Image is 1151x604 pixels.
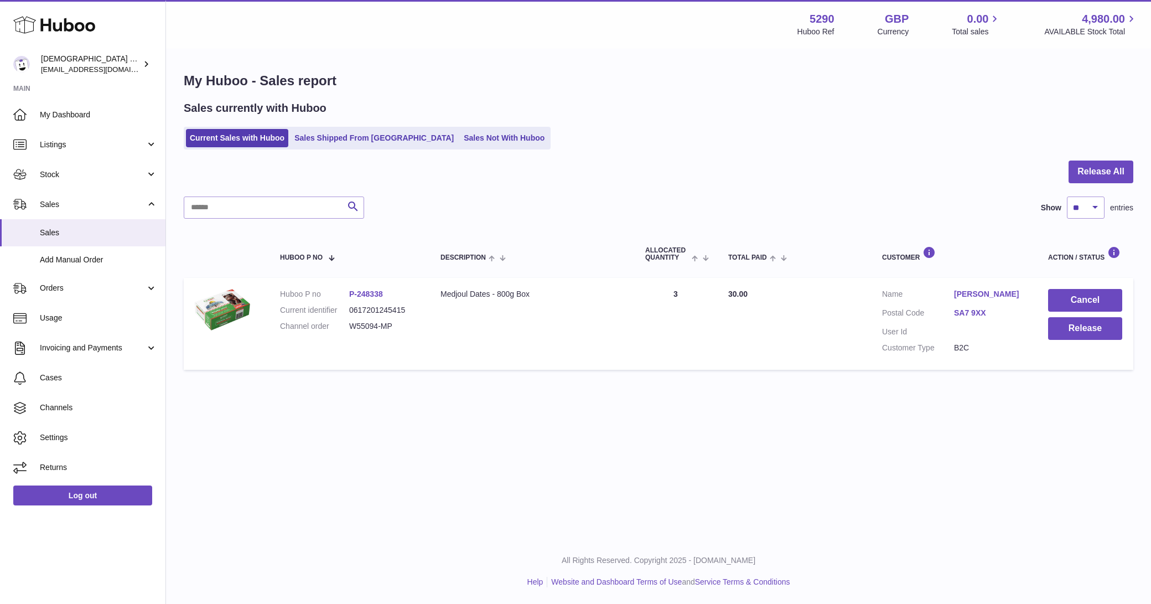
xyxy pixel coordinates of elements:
[460,129,548,147] a: Sales Not With Huboo
[40,402,157,413] span: Channels
[349,321,418,332] dd: W55094-MP
[882,246,1026,261] div: Customer
[1044,12,1138,37] a: 4,980.00 AVAILABLE Stock Total
[882,327,954,337] dt: User Id
[810,12,834,27] strong: 5290
[40,255,157,265] span: Add Manual Order
[1110,203,1133,213] span: entries
[40,169,146,180] span: Stock
[1048,289,1122,312] button: Cancel
[1044,27,1138,37] span: AVAILABLE Stock Total
[280,254,323,261] span: Huboo P no
[527,577,543,586] a: Help
[954,308,1026,318] a: SA7 9XX
[634,278,717,370] td: 3
[40,199,146,210] span: Sales
[728,290,748,298] span: 30.00
[797,27,834,37] div: Huboo Ref
[954,289,1026,300] a: [PERSON_NAME]
[1048,246,1122,261] div: Action / Status
[41,54,141,75] div: [DEMOGRAPHIC_DATA] Charity
[878,27,909,37] div: Currency
[184,72,1133,90] h1: My Huboo - Sales report
[695,577,790,586] a: Service Terms & Conditions
[195,289,250,330] img: 52901644521444.png
[40,140,146,150] span: Listings
[184,101,326,116] h2: Sales currently with Huboo
[1082,12,1125,27] span: 4,980.00
[13,486,152,505] a: Log out
[41,65,163,74] span: [EMAIL_ADDRESS][DOMAIN_NAME]
[291,129,458,147] a: Sales Shipped From [GEOGRAPHIC_DATA]
[882,308,954,321] dt: Postal Code
[954,343,1026,353] dd: B2C
[280,289,349,300] dt: Huboo P no
[1048,317,1122,340] button: Release
[40,110,157,120] span: My Dashboard
[40,462,157,473] span: Returns
[882,343,954,353] dt: Customer Type
[280,321,349,332] dt: Channel order
[40,228,157,238] span: Sales
[440,289,623,300] div: Medjoul Dates - 800g Box
[1069,161,1133,183] button: Release All
[349,305,418,316] dd: 0617201245415
[728,254,767,261] span: Total paid
[13,56,30,73] img: info@muslimcharity.org.uk
[645,247,689,261] span: ALLOCATED Quantity
[952,27,1001,37] span: Total sales
[40,283,146,293] span: Orders
[551,577,682,586] a: Website and Dashboard Terms of Use
[967,12,989,27] span: 0.00
[1041,203,1061,213] label: Show
[40,343,146,353] span: Invoicing and Payments
[175,555,1142,566] p: All Rights Reserved. Copyright 2025 - [DOMAIN_NAME]
[40,313,157,323] span: Usage
[40,432,157,443] span: Settings
[885,12,909,27] strong: GBP
[40,373,157,383] span: Cases
[547,577,790,587] li: and
[952,12,1001,37] a: 0.00 Total sales
[882,289,954,302] dt: Name
[440,254,486,261] span: Description
[349,290,383,298] a: P-248338
[280,305,349,316] dt: Current identifier
[186,129,288,147] a: Current Sales with Huboo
